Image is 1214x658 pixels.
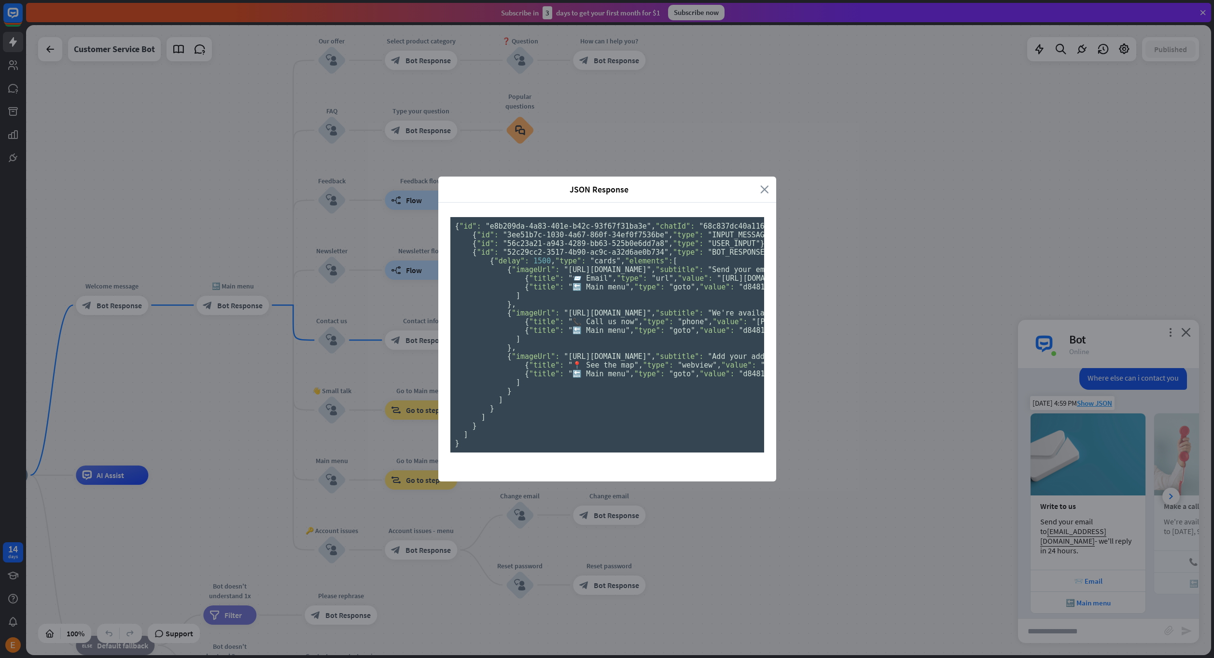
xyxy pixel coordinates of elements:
[678,274,712,283] span: "value":
[752,317,822,326] span: "[PHONE_NUMBER]"
[717,274,804,283] span: "[URL][DOMAIN_NAME]"
[708,248,768,257] span: "BOT_RESPONSE"
[486,222,651,231] span: "e8b209da-4a83-401e-b42c-93f67f31ba3e"
[529,326,564,335] span: "title":
[529,317,564,326] span: "title":
[669,370,695,378] span: "goto"
[669,326,695,335] span: "goto"
[568,274,612,283] span: "📨 Email"
[678,317,708,326] span: "phone"
[625,257,673,265] span: "elements":
[739,326,904,335] span: "d8481169-a4ec-4fca-8901-2964cb15fb3c"
[503,239,669,248] span: "56c23a21-a943-4289-bb63-525b0e6dd7a8"
[643,361,673,370] span: "type":
[564,352,651,361] span: "[URL][DOMAIN_NAME]"
[477,248,499,257] span: "id":
[699,370,734,378] span: "value":
[669,283,695,291] span: "goto"
[512,352,559,361] span: "imageUrl":
[512,265,559,274] span: "imageUrl":
[568,370,629,378] span: "🔙 Main menu"
[652,274,673,283] span: "url"
[634,326,665,335] span: "type":
[617,274,647,283] span: "type":
[529,283,564,291] span: "title":
[712,317,747,326] span: "value":
[8,4,37,33] button: Open LiveChat chat widget
[503,248,669,257] span: "52c29cc2-3517-4b90-ac9c-a32d6ae0b734"
[568,361,638,370] span: "📍 See the map"
[533,257,551,265] span: 1500
[721,361,756,370] span: "value":
[708,309,969,317] span: "We're available from [DATE] to [DATE], 9:00 am - 06:00 pm."
[555,257,586,265] span: "type":
[673,231,703,239] span: "type":
[739,370,904,378] span: "d8481169-a4ec-4fca-8901-2964cb15fb3c"
[494,257,529,265] span: "delay":
[529,274,564,283] span: "title":
[460,222,481,231] span: "id":
[529,361,564,370] span: "title":
[643,317,673,326] span: "type":
[673,239,703,248] span: "type":
[678,361,717,370] span: "webview"
[739,283,904,291] span: "d8481169-a4ec-4fca-8901-2964cb15fb3c"
[477,239,499,248] span: "id":
[760,184,769,195] i: close
[656,309,703,317] span: "subtitle":
[656,265,703,274] span: "subtitle":
[699,283,734,291] span: "value":
[656,222,695,231] span: "chatId":
[512,309,559,317] span: "imageUrl":
[634,283,665,291] span: "type":
[568,317,638,326] span: "📞 Call us now"
[564,265,651,274] span: "[URL][DOMAIN_NAME]"
[564,309,651,317] span: "[URL][DOMAIN_NAME]"
[568,326,629,335] span: "🔙 Main menu"
[477,231,499,239] span: "id":
[699,222,812,231] span: "68c837dc40a11600076c6ba1"
[634,370,665,378] span: "type":
[503,231,669,239] span: "3ee51b7c-1030-4a67-860f-34ef0f7536be"
[568,283,629,291] span: "🔙 Main menu"
[590,257,620,265] span: "cards"
[708,352,812,361] span: "Add your address here."
[708,239,760,248] span: "USER_INPUT"
[708,265,1039,274] span: "Send your email to [EMAIL_ADDRESS][DOMAIN_NAME] - we'll reply in 24 hours."
[450,217,764,452] pre: { , , , , , , , {}, [ , , , , ], [ { , , }, { , }, { , , [ { , , [ { , , , [ { , , , }, { , , , }...
[529,370,564,378] span: "title":
[708,231,773,239] span: "INPUT_MESSAGE"
[673,248,703,257] span: "type":
[446,184,753,195] span: JSON Response
[656,352,703,361] span: "subtitle":
[699,326,734,335] span: "value":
